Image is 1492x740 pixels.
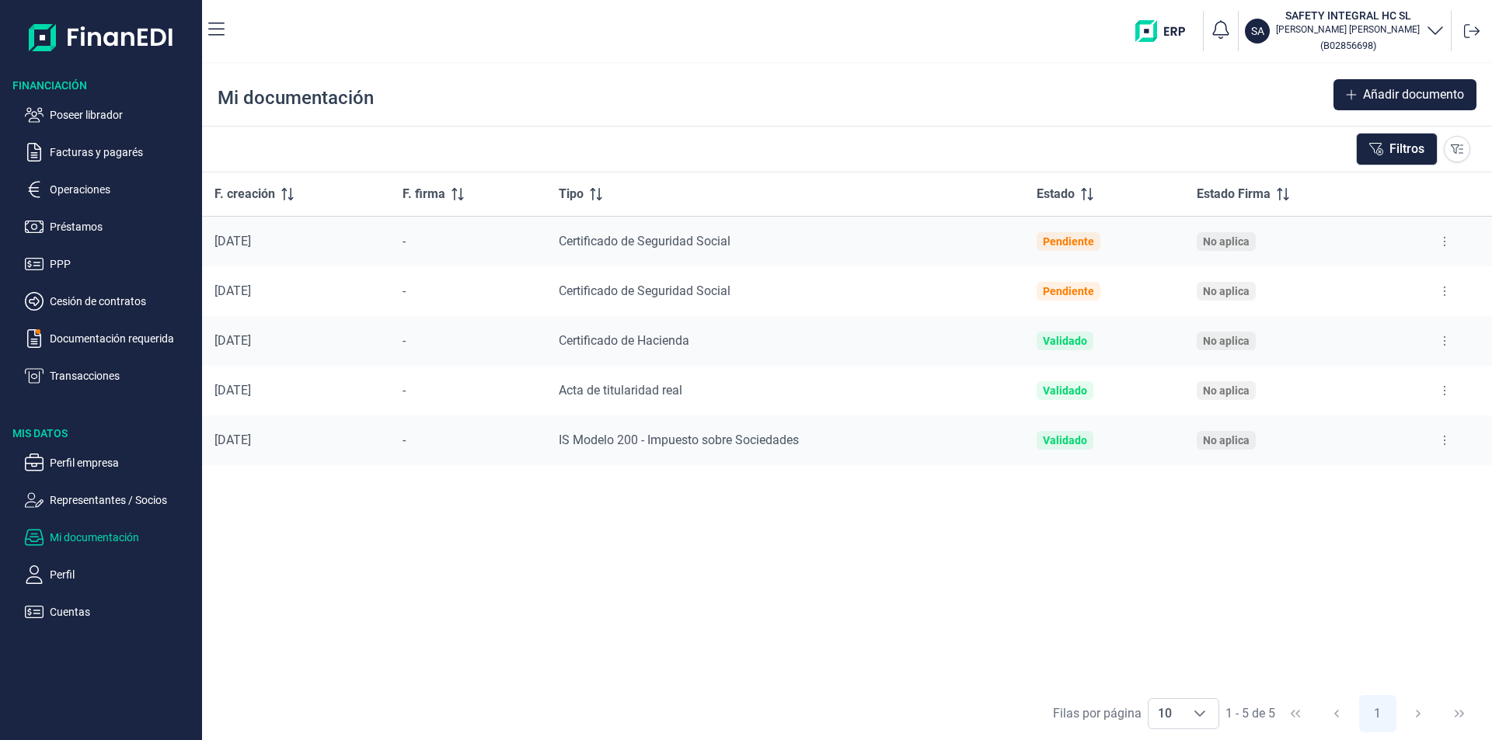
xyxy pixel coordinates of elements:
[29,12,174,62] img: Logo de aplicación
[1400,695,1437,732] button: Next Page
[1043,335,1087,347] div: Validado
[1203,235,1250,248] div: No aplica
[403,283,534,299] div: -
[1276,23,1420,36] p: [PERSON_NAME] [PERSON_NAME]
[1225,707,1275,720] span: 1 - 5 de 5
[50,255,196,273] p: PPP
[25,143,196,162] button: Facturas y pagarés
[1149,699,1181,728] span: 10
[50,292,196,311] p: Cesión de contratos
[25,491,196,509] button: Representantes / Socios
[25,180,196,199] button: Operaciones
[1441,695,1478,732] button: Last Page
[1043,384,1087,397] div: Validado
[214,333,378,349] div: [DATE]
[1318,695,1355,732] button: Previous Page
[1203,384,1250,397] div: No aplica
[50,491,196,509] p: Representantes / Socios
[1043,235,1094,248] div: Pendiente
[214,383,378,398] div: [DATE]
[1203,335,1250,347] div: No aplica
[50,565,196,584] p: Perfil
[214,185,275,203] span: F. creación
[214,234,378,249] div: [DATE]
[214,433,378,448] div: [DATE]
[218,85,374,110] div: Mi documentación
[1203,434,1250,446] div: No aplica
[1277,695,1314,732] button: First Page
[403,433,534,448] div: -
[1359,695,1396,732] button: Page 1
[1333,79,1476,110] button: Añadir documento
[50,180,196,199] p: Operaciones
[25,453,196,472] button: Perfil empresa
[25,217,196,236] button: Préstamos
[50,329,196,348] p: Documentación requerida
[1276,8,1420,23] h3: SAFETY INTEGRAL HC SL
[403,383,534,398] div: -
[1043,285,1094,297] div: Pendiente
[25,292,196,311] button: Cesión de contratos
[559,283,730,298] span: Certificado de Seguridad Social
[1245,8,1445,54] button: SASAFETY INTEGRAL HC SL[PERSON_NAME] [PERSON_NAME](B02856698)
[1181,699,1218,728] div: Choose
[25,565,196,584] button: Perfil
[50,106,196,124] p: Poseer librador
[403,333,534,349] div: -
[25,255,196,273] button: PPP
[50,603,196,621] p: Cuentas
[25,329,196,348] button: Documentación requerida
[25,367,196,385] button: Transacciones
[1053,704,1142,723] div: Filas por página
[403,185,445,203] span: F. firma
[1043,434,1087,446] div: Validado
[50,528,196,547] p: Mi documentación
[559,433,799,447] span: IS Modelo 200 - Impuesto sobre Sociedades
[403,234,534,249] div: -
[25,603,196,621] button: Cuentas
[1197,185,1271,203] span: Estado Firma
[559,185,584,203] span: Tipo
[1363,85,1464,104] span: Añadir documento
[559,383,682,398] span: Acta de titularidad real
[25,106,196,124] button: Poseer librador
[1203,285,1250,297] div: No aplica
[25,528,196,547] button: Mi documentación
[1037,185,1075,203] span: Estado
[50,217,196,236] p: Préstamos
[1251,23,1264,39] p: SA
[50,453,196,472] p: Perfil empresa
[1320,40,1376,51] small: Copiar cif
[214,283,378,299] div: [DATE]
[559,333,689,348] span: Certificado de Hacienda
[50,367,196,385] p: Transacciones
[1356,133,1438,165] button: Filtros
[1135,20,1197,42] img: erp
[50,143,196,162] p: Facturas y pagarés
[559,234,730,248] span: Certificado de Seguridad Social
